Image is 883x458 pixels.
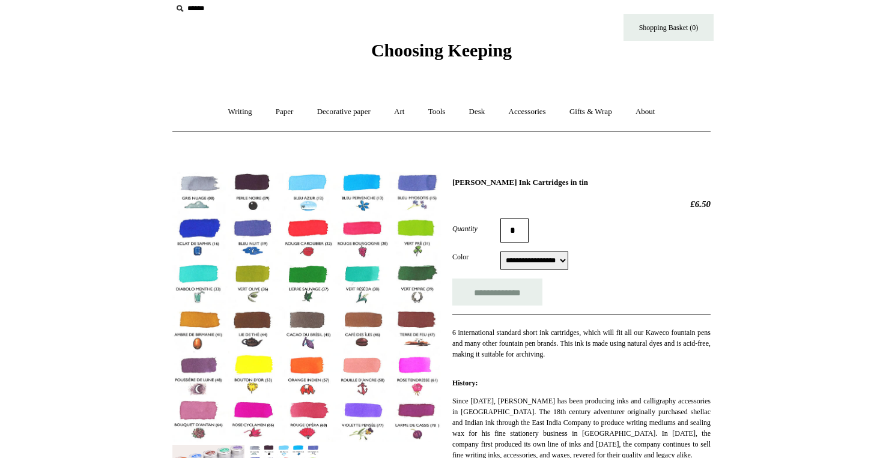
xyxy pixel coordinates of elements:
a: Paper [265,96,305,128]
strong: History: [452,379,478,387]
p: 6 international standard short ink cartridges, which will fit all our Kaweco fountain pens and ma... [452,327,711,370]
label: Color [452,252,500,262]
a: Tools [417,96,457,128]
a: Desk [458,96,496,128]
img: J. Herbin Ink Cartridges in tin [172,172,441,442]
a: Writing [217,96,263,128]
label: Quantity [452,223,500,234]
span: Choosing Keeping [371,40,512,60]
a: Choosing Keeping [371,50,512,58]
h2: £6.50 [452,199,711,209]
a: Art [383,96,415,128]
h1: [PERSON_NAME] Ink Cartridges in tin [452,178,711,187]
a: Shopping Basket (0) [624,14,714,41]
a: Decorative paper [306,96,381,128]
a: Gifts & Wrap [559,96,623,128]
a: Accessories [498,96,557,128]
a: About [625,96,666,128]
